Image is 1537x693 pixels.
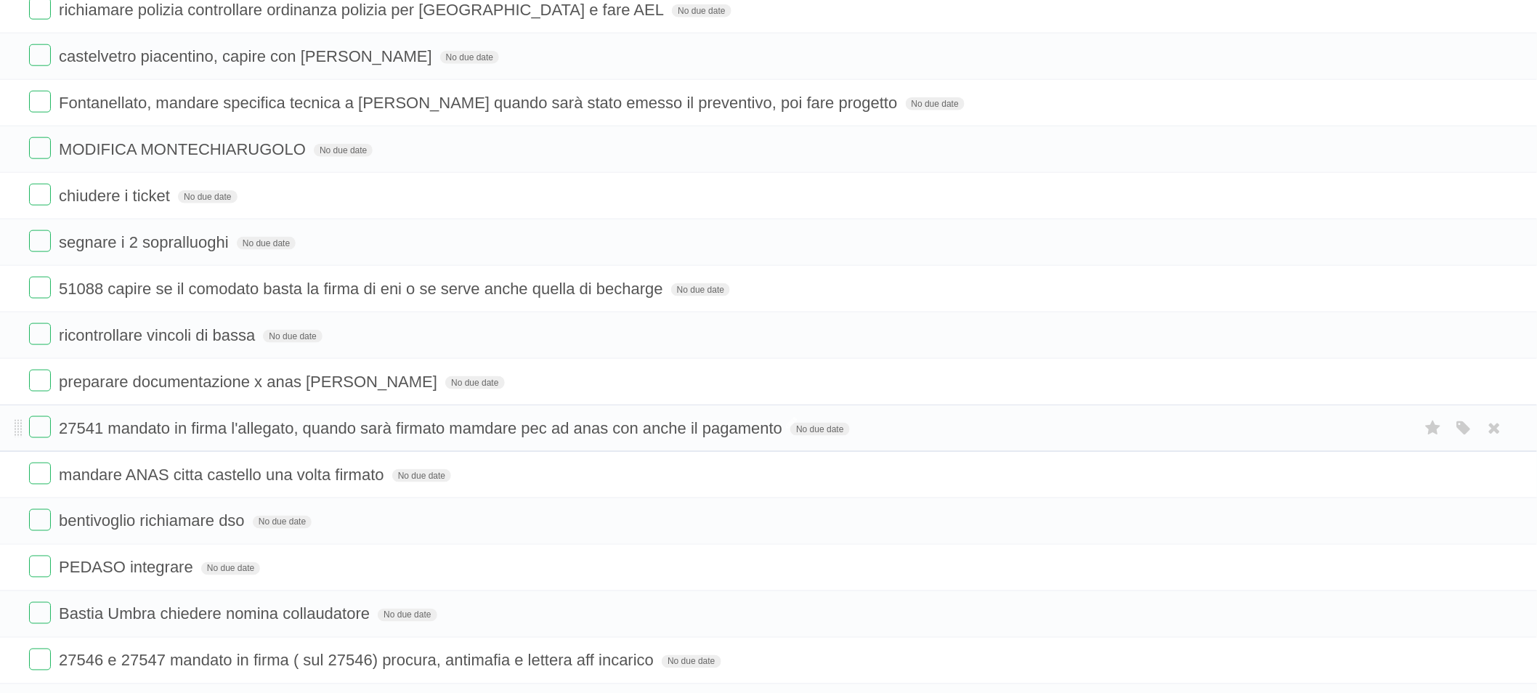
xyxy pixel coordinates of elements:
[1419,416,1447,440] label: Star task
[790,423,849,436] span: No due date
[263,330,322,343] span: No due date
[237,237,296,250] span: No due date
[59,280,667,298] span: 51088 capire se il comodato basta la firma di eni o se serve anche quella di becharge
[29,463,51,485] label: Done
[29,44,51,66] label: Done
[672,4,731,17] span: No due date
[59,466,388,484] span: mandare ANAS citta castello una volta firmato
[59,1,668,19] span: richiamare polizia controllare ordinanza polizia per [GEOGRAPHIC_DATA] e fare AEL
[29,416,51,438] label: Done
[59,373,441,391] span: preparare documentazione x anas [PERSON_NAME]
[178,190,237,203] span: No due date
[201,562,260,575] span: No due date
[59,605,373,623] span: Bastia Umbra chiedere nomina collaudatore
[29,91,51,113] label: Done
[59,140,309,158] span: MODIFICA MONTECHIARUGOLO
[29,509,51,531] label: Done
[378,609,437,622] span: No due date
[29,323,51,345] label: Done
[59,326,259,344] span: ricontrollare vincoli di bassa
[314,144,373,157] span: No due date
[906,97,965,110] span: No due date
[29,184,51,206] label: Done
[29,602,51,624] label: Done
[59,47,436,65] span: castelvetro piacentino, capire con [PERSON_NAME]
[59,419,786,437] span: 27541 mandato in firma l'allegato, quando sarà firmato mamdare pec ad anas con anche il pagamento
[29,370,51,392] label: Done
[59,559,197,577] span: PEDASO integrare
[29,649,51,670] label: Done
[662,655,721,668] span: No due date
[59,187,174,205] span: chiudere i ticket
[671,283,730,296] span: No due date
[59,233,232,251] span: segnare i 2 sopralluoghi
[440,51,499,64] span: No due date
[29,556,51,577] label: Done
[59,652,657,670] span: 27546 e 27547 mandato in firma ( sul 27546) procura, antimafia e lettera aff incarico
[29,137,51,159] label: Done
[445,376,504,389] span: No due date
[59,512,248,530] span: bentivoglio richiamare dso
[29,277,51,299] label: Done
[253,516,312,529] span: No due date
[392,469,451,482] span: No due date
[59,94,901,112] span: Fontanellato, mandare specifica tecnica a [PERSON_NAME] quando sarà stato emesso il preventivo, p...
[29,230,51,252] label: Done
